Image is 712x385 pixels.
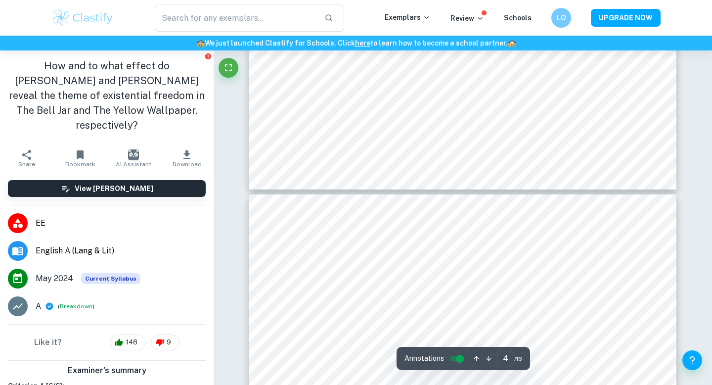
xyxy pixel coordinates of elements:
button: UPGRADE NOW [591,9,661,27]
span: May 2024 [36,273,73,285]
div: This exemplar is based on the current syllabus. Feel free to refer to it for inspiration/ideas wh... [81,273,140,284]
button: Bookmark [53,144,107,172]
button: Help and Feedback [682,350,702,370]
span: Current Syllabus [81,273,140,284]
h6: We just launched Clastify for Schools. Click to learn how to become a school partner. [2,38,710,48]
span: 🏫 [508,39,516,47]
p: Exemplars [385,12,431,23]
p: A [36,300,41,312]
img: Clastify logo [51,8,114,28]
h6: Examiner's summary [4,365,210,377]
h6: View [PERSON_NAME] [75,183,153,194]
h6: Like it? [34,337,62,348]
span: Bookmark [65,161,95,168]
span: 148 [120,337,143,347]
p: Review [450,13,484,24]
span: English A (Lang & Lit) [36,245,206,257]
button: Download [160,144,214,172]
a: Schools [504,14,532,22]
span: AI Assistant [116,161,151,168]
h6: LO [556,12,567,23]
button: Fullscreen [219,58,238,78]
span: Download [173,161,202,168]
span: Share [18,161,35,168]
input: Search for any exemplars... [155,4,316,32]
button: Report issue [204,52,212,60]
button: Breakdown [60,302,92,311]
a: here [355,39,370,47]
div: 148 [110,335,146,350]
span: / 16 [514,354,522,363]
div: 9 [151,335,179,350]
span: Annotations [404,353,444,364]
img: AI Assistant [128,149,139,160]
button: LO [551,8,571,28]
span: EE [36,217,206,229]
span: ( ) [58,302,94,311]
span: 🏫 [196,39,205,47]
span: 9 [161,337,177,347]
button: AI Assistant [107,144,160,172]
button: View [PERSON_NAME] [8,180,206,197]
h1: How and to what effect do [PERSON_NAME] and [PERSON_NAME] reveal the theme of existential freedom... [8,58,206,133]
